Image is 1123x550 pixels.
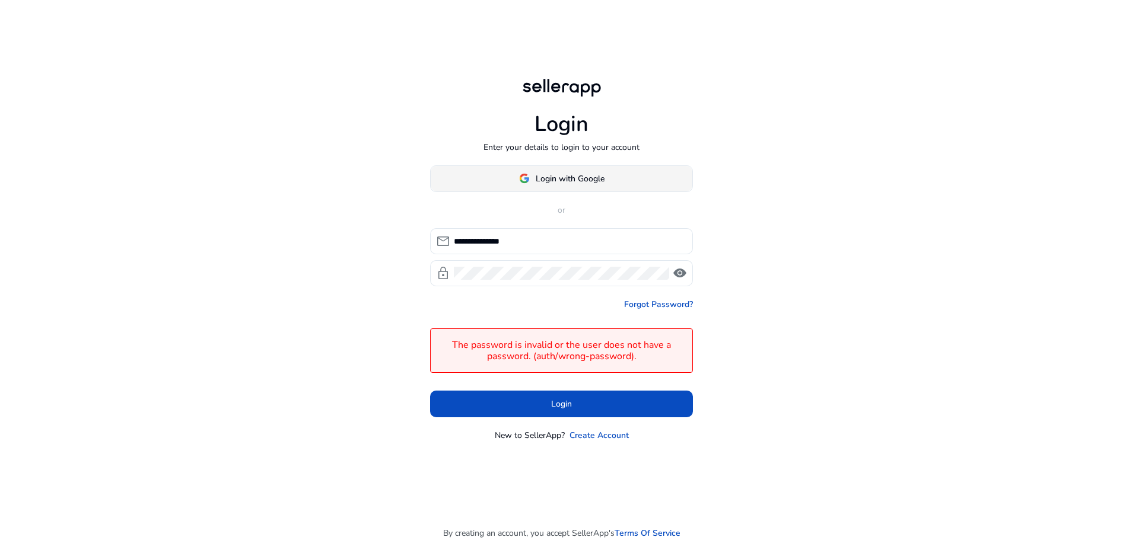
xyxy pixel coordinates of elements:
img: google-logo.svg [519,173,530,184]
button: Login [430,391,693,417]
p: New to SellerApp? [495,429,565,442]
span: lock [436,266,450,280]
span: visibility [673,266,687,280]
h1: Login [535,111,588,137]
p: Enter your details to login to your account [483,141,640,154]
p: or [430,204,693,216]
button: Login with Google [430,165,693,192]
span: Login [551,398,572,410]
span: mail [436,234,450,248]
span: Login with Google [536,172,605,185]
a: Forgot Password? [624,298,693,311]
h4: The password is invalid or the user does not have a password. (auth/wrong-password). [437,340,686,362]
a: Create Account [570,429,629,442]
a: Terms Of Service [615,527,680,539]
